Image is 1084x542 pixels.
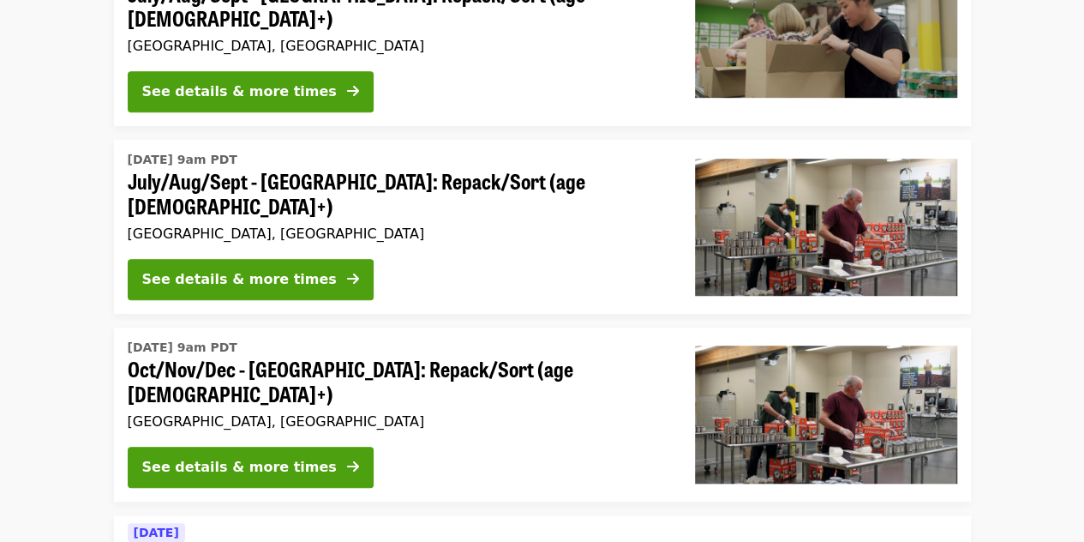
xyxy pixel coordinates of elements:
[128,357,668,406] span: Oct/Nov/Dec - [GEOGRAPHIC_DATA]: Repack/Sort (age [DEMOGRAPHIC_DATA]+)
[128,71,374,112] button: See details & more times
[142,81,337,102] div: See details & more times
[128,259,374,300] button: See details & more times
[128,169,668,219] span: July/Aug/Sept - [GEOGRAPHIC_DATA]: Repack/Sort (age [DEMOGRAPHIC_DATA]+)
[347,271,359,287] i: arrow-right icon
[347,459,359,475] i: arrow-right icon
[347,83,359,99] i: arrow-right icon
[128,339,237,357] time: [DATE] 9am PDT
[128,38,668,54] div: [GEOGRAPHIC_DATA], [GEOGRAPHIC_DATA]
[142,457,337,478] div: See details & more times
[114,140,971,314] a: See details for "July/Aug/Sept - Portland: Repack/Sort (age 16+)"
[128,151,237,169] time: [DATE] 9am PDT
[134,526,179,539] span: [DATE]
[128,447,374,488] button: See details & more times
[128,413,668,430] div: [GEOGRAPHIC_DATA], [GEOGRAPHIC_DATA]
[128,226,668,242] div: [GEOGRAPHIC_DATA], [GEOGRAPHIC_DATA]
[114,328,971,502] a: See details for "Oct/Nov/Dec - Portland: Repack/Sort (age 16+)"
[695,159,957,296] img: July/Aug/Sept - Portland: Repack/Sort (age 16+) organized by Oregon Food Bank
[142,269,337,290] div: See details & more times
[695,346,957,483] img: Oct/Nov/Dec - Portland: Repack/Sort (age 16+) organized by Oregon Food Bank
